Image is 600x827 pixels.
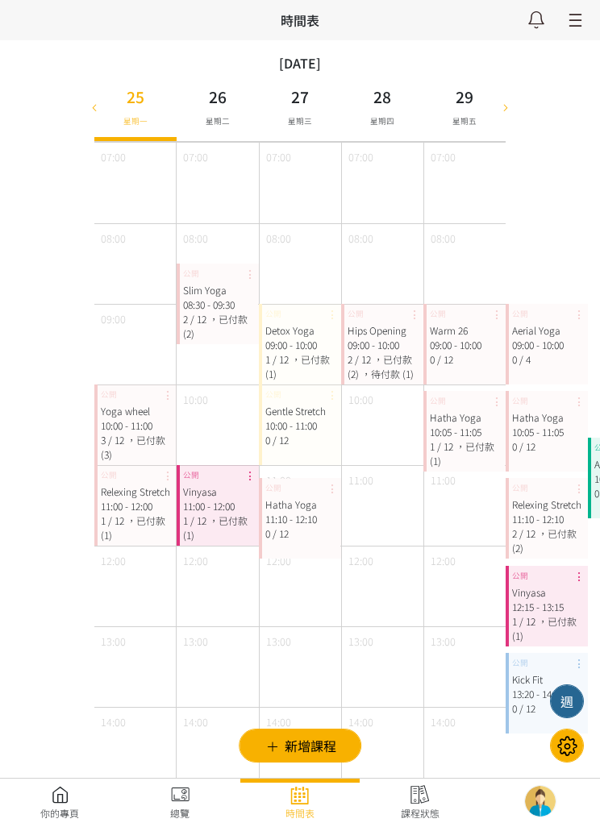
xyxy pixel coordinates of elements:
[512,526,577,555] span: ，已付款 (2)
[101,433,165,461] span: ，已付款 (3)
[430,352,435,366] span: 0
[557,692,577,711] div: 週
[266,149,291,164] span: 07:00
[348,392,373,407] span: 10:00
[101,149,126,164] span: 07:00
[266,634,291,649] span: 13:00
[101,513,106,527] span: 1
[512,701,517,715] span: 0
[123,115,148,127] span: 星期一
[431,149,456,164] span: 07:00
[183,312,188,326] span: 2
[101,484,170,499] div: Relexing Stretch
[183,149,208,164] span: 07:00
[512,338,581,352] div: 09:00 - 10:00
[348,352,412,380] span: ，已付款 (2)
[519,701,535,715] span: / 12
[101,433,106,447] span: 3
[431,553,456,568] span: 12:00
[512,497,581,512] div: Relexing Stretch
[348,634,373,649] span: 13:00
[183,392,208,407] span: 10:00
[519,614,535,628] span: / 12
[512,425,581,439] div: 10:05 - 11:05
[101,513,165,542] span: ，已付款 (1)
[361,367,414,380] span: ，待付款 (1)
[183,513,248,542] span: ，已付款 (1)
[265,433,270,447] span: 0
[190,312,206,326] span: / 12
[101,418,170,433] div: 10:00 - 11:00
[265,526,270,540] span: 0
[430,338,499,352] div: 09:00 - 10:00
[183,714,208,729] span: 14:00
[183,634,208,649] span: 13:00
[273,526,289,540] span: / 12
[281,10,319,30] h3: 時間表
[265,418,335,433] div: 10:00 - 11:00
[265,497,335,512] div: Hatha Yoga
[430,439,435,453] span: 1
[430,425,499,439] div: 10:05 - 11:05
[265,338,335,352] div: 09:00 - 10:00
[183,484,252,499] div: Vinyasa
[512,410,581,425] div: Hatha Yoga
[512,585,581,600] div: Vinyasa
[266,714,291,729] span: 14:00
[206,85,230,109] h3: 26
[430,410,499,425] div: Hatha Yoga
[355,352,371,366] span: / 12
[288,115,312,127] span: 星期三
[348,231,373,246] span: 08:00
[183,297,252,312] div: 08:30 - 09:30
[101,311,126,326] span: 09:00
[108,433,124,447] span: / 12
[101,499,170,513] div: 11:00 - 12:00
[348,553,373,568] span: 12:00
[431,714,456,729] span: 14:00
[452,115,477,127] span: 星期五
[183,231,208,246] span: 08:00
[431,231,456,246] span: 08:00
[183,283,252,297] div: Slim Yoga
[519,439,535,453] span: / 12
[101,714,126,729] span: 14:00
[190,513,206,527] span: / 12
[512,614,517,628] span: 1
[123,85,148,109] h3: 25
[206,115,230,127] span: 星期二
[512,352,517,366] span: 0
[279,53,321,73] div: [DATE]
[519,352,531,366] span: / 4
[348,352,352,366] span: 2
[430,323,499,338] div: Warm 26
[512,512,581,526] div: 11:10 - 12:10
[108,513,124,527] span: / 12
[370,115,394,127] span: 星期四
[265,352,330,380] span: ，已付款 (1)
[370,85,394,109] h3: 28
[183,553,208,568] span: 12:00
[430,439,494,468] span: ，已付款 (1)
[512,323,581,338] div: Aerial Yoga
[431,472,456,488] span: 11:00
[265,352,270,366] span: 1
[265,323,335,338] div: Detox Yoga
[183,513,188,527] span: 1
[437,352,453,366] span: / 12
[348,714,373,729] span: 14:00
[273,352,289,366] span: / 12
[512,526,517,540] span: 2
[519,526,535,540] span: / 12
[265,512,335,526] div: 11:10 - 12:10
[348,149,373,164] span: 07:00
[512,600,581,614] div: 12:15 - 13:15
[266,553,291,568] span: 12:00
[431,634,456,649] span: 13:00
[101,553,126,568] span: 12:00
[101,634,126,649] span: 13:00
[512,687,581,701] div: 13:20 - 14:20
[348,472,373,488] span: 11:00
[348,338,417,352] div: 09:00 - 10:00
[288,85,312,109] h3: 27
